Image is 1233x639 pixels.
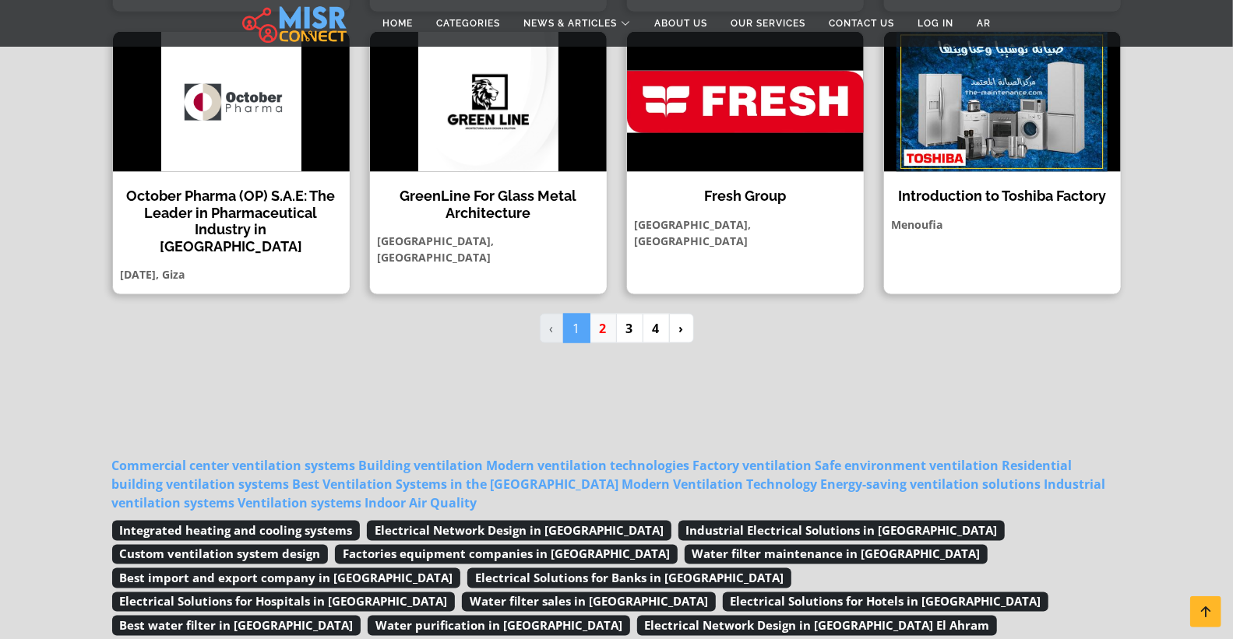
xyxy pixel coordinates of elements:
[112,546,333,563] a: Custom ventilation system design
[884,32,1121,172] img: Introduction to Toshiba Factory
[293,476,619,493] a: Best Ventilation Systems in the [GEOGRAPHIC_DATA]
[678,522,1009,539] a: Industrial Electrical Solutions in [GEOGRAPHIC_DATA]
[669,314,694,343] a: Next »
[365,495,477,512] a: Indoor Air Quality
[112,592,456,613] span: Electrical Solutions for Hospitals in [GEOGRAPHIC_DATA]
[359,458,484,475] a: Building ventilation
[627,216,864,249] p: [GEOGRAPHIC_DATA], [GEOGRAPHIC_DATA]
[622,476,818,493] a: Modern Ventilation Technology
[637,617,1002,634] a: Electrical Network Design in [GEOGRAPHIC_DATA] El Ahram
[723,592,1049,613] span: Electrical Solutions for Hotels in [GEOGRAPHIC_DATA]
[487,458,690,475] a: Modern ventilation technologies
[884,216,1121,233] p: Menoufia
[637,616,998,636] span: Electrical Network Design in [GEOGRAPHIC_DATA] El Ahram
[817,9,906,38] a: Contact Us
[367,522,675,539] a: Electrical Network Design in [GEOGRAPHIC_DATA]
[371,9,425,38] a: Home
[368,616,630,636] span: Water purification in [GEOGRAPHIC_DATA]
[112,458,356,475] a: Commercial center ventilation systems
[643,314,670,343] a: 4
[125,188,338,255] h4: October Pharma (OP) S.A.E: The Leader in Pharmaceutical Industry in [GEOGRAPHIC_DATA]
[590,314,617,343] a: 2
[238,495,362,512] a: Ventilation systems
[540,314,564,343] li: « Previous
[335,546,682,563] a: Factories equipment companies in [GEOGRAPHIC_DATA]
[523,16,617,30] span: News & Articles
[112,593,460,610] a: Electrical Solutions for Hospitals in [GEOGRAPHIC_DATA]
[113,266,350,283] p: [DATE], Giza
[382,188,595,221] h4: GreenLine For Glass Metal Architecture
[462,593,720,610] a: Water filter sales in [GEOGRAPHIC_DATA]
[367,521,671,541] span: Electrical Network Design in [GEOGRAPHIC_DATA]
[112,616,361,636] span: Best water filter in [GEOGRAPHIC_DATA]
[112,521,361,541] span: Integrated heating and cooling systems
[467,568,791,588] span: Electrical Solutions for Banks in [GEOGRAPHIC_DATA]
[370,233,607,265] p: [GEOGRAPHIC_DATA], [GEOGRAPHIC_DATA]
[617,31,874,295] a: Fresh Group Fresh Group [GEOGRAPHIC_DATA], [GEOGRAPHIC_DATA]
[103,31,360,295] a: October Pharma (OP) S.A.E: The Leader in Pharmaceutical Industry in Egypt October Pharma (OP) S.A...
[816,458,999,475] a: Safe environment ventilation
[425,9,512,38] a: Categories
[643,9,719,38] a: About Us
[678,521,1006,541] span: Industrial Electrical Solutions in [GEOGRAPHIC_DATA]
[370,32,607,172] img: GreenLine For Glass Metal Architecture
[896,188,1109,205] h4: Introduction to Toshiba Factory
[112,458,1073,493] a: Residential building ventilation systems
[462,592,716,613] span: Water filter sales in [GEOGRAPHIC_DATA]
[467,570,795,587] a: Electrical Solutions for Banks in [GEOGRAPHIC_DATA]
[693,458,812,475] a: Factory ventilation
[874,31,1131,295] a: Introduction to Toshiba Factory Introduction to Toshiba Factory Menoufia
[616,314,643,343] a: 3
[906,9,965,38] a: Log in
[242,4,347,43] img: main.misr_connect
[719,9,817,38] a: Our Services
[965,9,1002,38] a: AR
[723,593,1053,610] a: Electrical Solutions for Hotels in [GEOGRAPHIC_DATA]
[112,522,365,539] a: Integrated heating and cooling systems
[112,568,461,588] span: Best import and export company in [GEOGRAPHIC_DATA]
[113,32,350,172] img: October Pharma (OP) S.A.E: The Leader in Pharmaceutical Industry in Egypt
[685,545,988,565] span: Water filter maintenance in [GEOGRAPHIC_DATA]
[821,476,1041,493] a: Energy-saving ventilation solutions
[112,476,1106,512] a: Industrial ventilation systems
[335,545,678,565] span: Factories equipment companies in [GEOGRAPHIC_DATA]
[360,31,617,295] a: GreenLine For Glass Metal Architecture GreenLine For Glass Metal Architecture [GEOGRAPHIC_DATA], ...
[512,9,643,38] a: News & Articles
[639,188,852,205] h4: Fresh Group
[112,570,465,587] a: Best import and export company in [GEOGRAPHIC_DATA]
[563,314,590,343] span: 1
[112,617,365,634] a: Best water filter in [GEOGRAPHIC_DATA]
[112,545,329,565] span: Custom ventilation system design
[627,32,864,172] img: Fresh Group
[368,617,634,634] a: Water purification in [GEOGRAPHIC_DATA]
[685,546,992,563] a: Water filter maintenance in [GEOGRAPHIC_DATA]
